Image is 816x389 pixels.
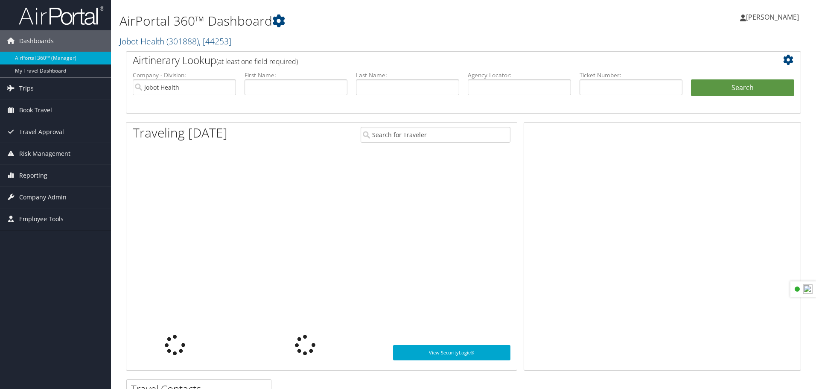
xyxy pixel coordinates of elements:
[216,57,298,66] span: (at least one field required)
[245,71,348,79] label: First Name:
[19,121,64,143] span: Travel Approval
[199,35,231,47] span: , [ 44253 ]
[19,30,54,52] span: Dashboards
[580,71,683,79] label: Ticket Number:
[119,12,578,30] h1: AirPortal 360™ Dashboard
[393,345,510,360] a: View SecurityLogic®
[19,165,47,186] span: Reporting
[468,71,571,79] label: Agency Locator:
[133,124,227,142] h1: Traveling [DATE]
[119,35,231,47] a: Jobot Health
[19,6,104,26] img: airportal-logo.png
[740,4,807,30] a: [PERSON_NAME]
[19,78,34,99] span: Trips
[19,208,64,230] span: Employee Tools
[361,127,510,143] input: Search for Traveler
[691,79,794,97] button: Search
[19,99,52,121] span: Book Travel
[133,71,236,79] label: Company - Division:
[166,35,199,47] span: ( 301888 )
[746,12,799,22] span: [PERSON_NAME]
[19,187,67,208] span: Company Admin
[133,53,738,67] h2: Airtinerary Lookup
[356,71,459,79] label: Last Name:
[19,143,70,164] span: Risk Management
